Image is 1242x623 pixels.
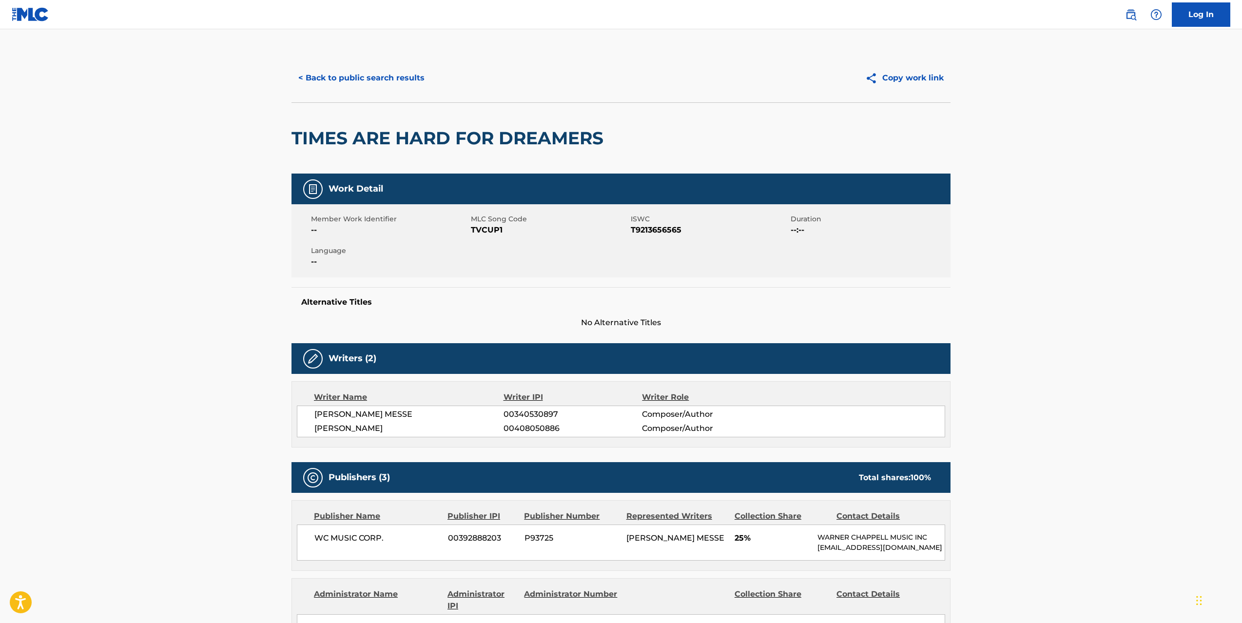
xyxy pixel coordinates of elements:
a: Log In [1172,2,1230,27]
span: 100 % [911,473,931,482]
span: TVCUP1 [471,224,628,236]
img: Publishers [307,472,319,484]
span: P93725 [524,532,619,544]
h5: Work Detail [329,183,383,195]
div: Administrator IPI [447,588,517,612]
span: Composer/Author [642,409,768,420]
p: [EMAIL_ADDRESS][DOMAIN_NAME] [817,543,945,553]
div: Contact Details [836,588,931,612]
span: 00392888203 [448,532,517,544]
div: Total shares: [859,472,931,484]
div: Collection Share [735,588,829,612]
span: 00408050886 [504,423,642,434]
img: search [1125,9,1137,20]
button: Copy work link [858,66,951,90]
img: Writers [307,353,319,365]
iframe: Chat Widget [1193,576,1242,623]
span: MLC Song Code [471,214,628,224]
div: Administrator Name [314,588,440,612]
img: MLC Logo [12,7,49,21]
span: 25% [735,532,810,544]
span: Composer/Author [642,423,768,434]
p: WARNER CHAPPELL MUSIC INC [817,532,945,543]
span: --:-- [791,224,948,236]
a: Public Search [1121,5,1141,24]
span: 00340530897 [504,409,642,420]
div: Publisher Number [524,510,619,522]
div: Represented Writers [626,510,727,522]
span: [PERSON_NAME] [314,423,504,434]
h5: Alternative Titles [301,297,941,307]
span: Duration [791,214,948,224]
div: Writer Role [642,391,768,403]
span: [PERSON_NAME] MESSE [626,533,724,543]
button: < Back to public search results [291,66,431,90]
div: Collection Share [735,510,829,522]
div: Writer Name [314,391,504,403]
img: help [1150,9,1162,20]
h5: Publishers (3) [329,472,390,483]
div: Drag [1196,586,1202,615]
span: -- [311,224,468,236]
span: Member Work Identifier [311,214,468,224]
span: Language [311,246,468,256]
span: WC MUSIC CORP. [314,532,441,544]
div: Publisher Name [314,510,440,522]
span: -- [311,256,468,268]
div: Writer IPI [504,391,642,403]
span: No Alternative Titles [291,317,951,329]
img: Work Detail [307,183,319,195]
div: Publisher IPI [447,510,517,522]
span: T9213656565 [631,224,788,236]
h5: Writers (2) [329,353,376,364]
h2: TIMES ARE HARD FOR DREAMERS [291,127,608,149]
span: [PERSON_NAME] MESSE [314,409,504,420]
div: Help [1146,5,1166,24]
div: Administrator Number [524,588,619,612]
div: Contact Details [836,510,931,522]
img: Copy work link [865,72,882,84]
span: ISWC [631,214,788,224]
